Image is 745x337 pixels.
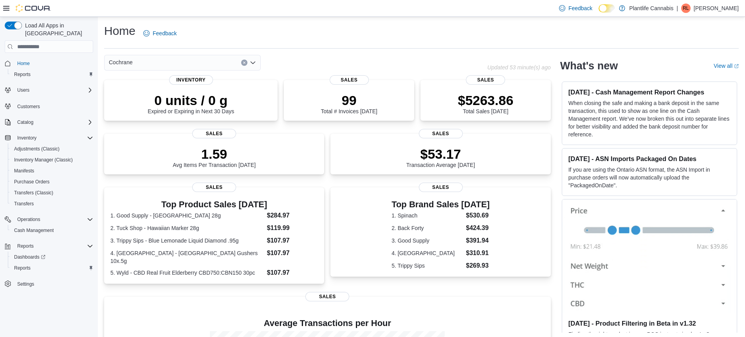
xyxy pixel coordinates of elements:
[734,64,739,69] svg: External link
[267,268,318,277] dd: $107.97
[11,166,93,176] span: Manifests
[14,59,33,68] a: Home
[2,132,96,143] button: Inventory
[556,0,595,16] a: Feedback
[14,168,34,174] span: Manifests
[568,4,592,12] span: Feedback
[17,281,34,287] span: Settings
[14,215,43,224] button: Operations
[391,262,463,270] dt: 5. Trippy Sips
[11,188,56,197] a: Transfers (Classic)
[14,133,40,143] button: Inventory
[466,236,490,245] dd: $391.94
[267,236,318,245] dd: $107.97
[11,199,93,208] span: Transfers
[110,319,545,328] h4: Average Transactions per Hour
[8,154,96,165] button: Inventory Manager (Classic)
[17,135,36,141] span: Inventory
[14,133,93,143] span: Inventory
[8,165,96,176] button: Manifests
[11,226,93,235] span: Cash Management
[110,212,264,219] dt: 1. Good Supply - [GEOGRAPHIC_DATA] 28g
[629,4,673,13] p: Plantlife Cannabis
[110,200,318,209] h3: Top Product Sales [DATE]
[2,100,96,112] button: Customers
[14,179,50,185] span: Purchase Orders
[241,60,247,66] button: Clear input
[5,54,93,310] nav: Complex example
[466,223,490,233] dd: $424.39
[11,155,93,165] span: Inventory Manager (Classic)
[14,241,37,251] button: Reports
[2,117,96,128] button: Catalog
[11,188,93,197] span: Transfers (Classic)
[599,4,615,13] input: Dark Mode
[17,87,29,93] span: Users
[14,146,60,152] span: Adjustments (Classic)
[14,102,43,111] a: Customers
[321,92,377,114] div: Total # Invoices [DATE]
[267,211,318,220] dd: $284.97
[8,143,96,154] button: Adjustments (Classic)
[8,187,96,198] button: Transfers (Classic)
[330,75,369,85] span: Sales
[466,261,490,270] dd: $269.93
[11,177,53,187] a: Purchase Orders
[458,92,513,114] div: Total Sales [DATE]
[14,241,93,251] span: Reports
[11,263,93,273] span: Reports
[560,60,618,72] h2: What's new
[14,118,93,127] span: Catalog
[14,279,37,289] a: Settings
[110,224,264,232] dt: 2. Tuck Shop - Hawaiian Marker 28g
[148,92,234,114] div: Expired or Expiring in Next 30 Days
[17,243,34,249] span: Reports
[391,237,463,245] dt: 3. Good Supply
[419,183,463,192] span: Sales
[267,248,318,258] dd: $107.97
[173,146,256,162] p: 1.59
[14,85,93,95] span: Users
[110,237,264,245] dt: 3. Trippy Sips - Blue Lemonade Liquid Diamond .95g
[14,201,34,207] span: Transfers
[391,212,463,219] dt: 1. Spinach
[110,269,264,277] dt: 5. Wyld - CBD Real Fruit Elderberry CBD750:CBN150 30pc
[676,4,678,13] p: |
[406,146,475,162] p: $53.17
[466,211,490,220] dd: $530.69
[681,4,691,13] div: Rob Loree
[109,58,133,67] span: Cochrane
[192,129,236,138] span: Sales
[14,227,54,234] span: Cash Management
[11,166,37,176] a: Manifests
[17,103,40,110] span: Customers
[683,4,689,13] span: RL
[391,249,463,257] dt: 4. [GEOGRAPHIC_DATA]
[2,85,96,96] button: Users
[568,88,731,96] h3: [DATE] - Cash Management Report Changes
[153,29,177,37] span: Feedback
[14,85,32,95] button: Users
[419,129,463,138] span: Sales
[11,263,34,273] a: Reports
[14,58,93,68] span: Home
[11,70,34,79] a: Reports
[8,69,96,80] button: Reports
[714,63,739,69] a: View allExternal link
[11,252,49,262] a: Dashboards
[8,198,96,209] button: Transfers
[466,75,505,85] span: Sales
[11,70,93,79] span: Reports
[14,101,93,111] span: Customers
[458,92,513,108] p: $5263.86
[2,278,96,290] button: Settings
[8,176,96,187] button: Purchase Orders
[16,4,51,12] img: Cova
[192,183,236,192] span: Sales
[14,190,53,196] span: Transfers (Classic)
[568,319,731,327] h3: [DATE] - Product Filtering in Beta in v1.32
[8,225,96,236] button: Cash Management
[568,166,731,189] p: If you are using the Ontario ASN format, the ASN Import in purchase orders will now automatically...
[11,226,57,235] a: Cash Management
